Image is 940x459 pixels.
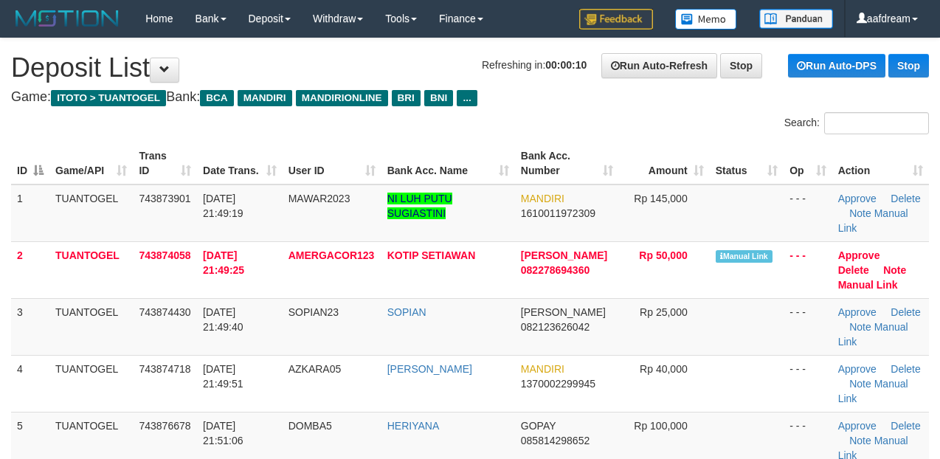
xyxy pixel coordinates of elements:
span: AMERGACOR123 [288,249,375,261]
span: ... [457,90,477,106]
a: Note [849,435,871,446]
span: BRI [392,90,421,106]
span: 743874058 [139,249,190,261]
span: [PERSON_NAME] [521,249,607,261]
span: Rp 25,000 [640,306,688,318]
span: ITOTO > TUANTOGEL [51,90,166,106]
a: Delete [838,264,869,276]
a: Manual Link [838,321,908,348]
span: Rp 50,000 [639,249,687,261]
span: 743874430 [139,306,190,318]
a: Approve [838,420,877,432]
a: Approve [838,249,880,261]
a: Stop [888,54,929,77]
a: Note [849,207,871,219]
h4: Game: Bank: [11,90,929,105]
a: KOTIP SETIAWAN [387,249,476,261]
td: 2 [11,241,49,298]
a: Approve [838,306,877,318]
th: Status: activate to sort column ascending [710,142,784,184]
img: MOTION_logo.png [11,7,123,30]
span: MANDIRI [238,90,292,106]
span: Copy 1610011972309 to clipboard [521,207,595,219]
a: HERIYANA [387,420,440,432]
a: NI LUH PUTU SUGIASTINI [387,193,452,219]
a: Delete [891,363,920,375]
span: Copy 082123626042 to clipboard [521,321,590,333]
span: 743874718 [139,363,190,375]
a: Note [849,321,871,333]
span: Rp 40,000 [640,363,688,375]
span: Copy 085814298652 to clipboard [521,435,590,446]
td: 1 [11,184,49,242]
a: Delete [891,420,920,432]
span: SOPIAN23 [288,306,339,318]
span: Rp 100,000 [634,420,687,432]
span: [DATE] 21:49:25 [203,249,244,276]
img: Feedback.jpg [579,9,653,30]
span: Rp 145,000 [634,193,687,204]
th: Action: activate to sort column ascending [832,142,929,184]
span: Refreshing in: [482,59,587,71]
td: TUANTOGEL [49,298,133,355]
span: 743876678 [139,420,190,432]
span: [DATE] 21:49:51 [203,363,243,390]
span: MAWAR2023 [288,193,350,204]
span: Copy 1370002299945 to clipboard [521,378,595,390]
td: 3 [11,298,49,355]
span: GOPAY [521,420,556,432]
img: panduan.png [759,9,833,29]
th: Game/API: activate to sort column ascending [49,142,133,184]
a: SOPIAN [387,306,426,318]
td: TUANTOGEL [49,184,133,242]
h1: Deposit List [11,53,929,83]
a: Manual Link [838,279,898,291]
td: 4 [11,355,49,412]
th: Bank Acc. Number: activate to sort column ascending [515,142,619,184]
span: [DATE] 21:49:19 [203,193,243,219]
span: 743873901 [139,193,190,204]
span: [DATE] 21:49:40 [203,306,243,333]
img: Button%20Memo.svg [675,9,737,30]
span: MANDIRIONLINE [296,90,388,106]
span: BNI [424,90,453,106]
th: User ID: activate to sort column ascending [283,142,381,184]
span: MANDIRI [521,193,564,204]
a: Note [849,378,871,390]
td: - - - [784,298,832,355]
span: DOMBA5 [288,420,332,432]
a: Run Auto-Refresh [601,53,717,78]
span: [PERSON_NAME] [521,306,606,318]
a: [PERSON_NAME] [387,363,472,375]
a: Run Auto-DPS [788,54,885,77]
a: Delete [891,306,920,318]
a: Delete [891,193,920,204]
a: Approve [838,193,877,204]
td: - - - [784,241,832,298]
th: Date Trans.: activate to sort column ascending [197,142,283,184]
strong: 00:00:10 [545,59,587,71]
span: Manually Linked [716,250,773,263]
a: Stop [720,53,762,78]
th: Amount: activate to sort column ascending [619,142,709,184]
td: TUANTOGEL [49,355,133,412]
span: MANDIRI [521,363,564,375]
td: - - - [784,355,832,412]
td: TUANTOGEL [49,241,133,298]
a: Approve [838,363,877,375]
a: Manual Link [838,378,908,404]
span: BCA [200,90,233,106]
td: - - - [784,184,832,242]
input: Search: [824,112,929,134]
th: Op: activate to sort column ascending [784,142,832,184]
a: Manual Link [838,207,908,234]
span: [DATE] 21:51:06 [203,420,243,446]
span: Copy 082278694360 to clipboard [521,264,590,276]
span: AZKARA05 [288,363,342,375]
label: Search: [784,112,929,134]
th: Trans ID: activate to sort column ascending [133,142,197,184]
th: ID: activate to sort column descending [11,142,49,184]
th: Bank Acc. Name: activate to sort column ascending [381,142,515,184]
a: Note [883,264,906,276]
